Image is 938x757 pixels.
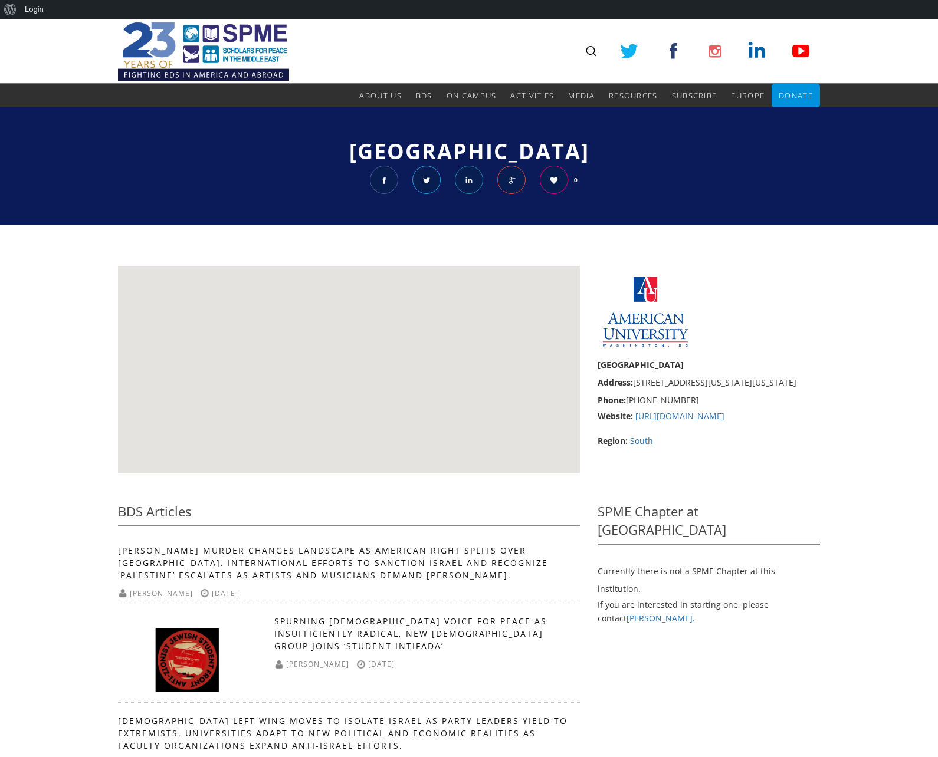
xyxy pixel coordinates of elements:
a: Europe [731,84,765,107]
span: On Campus [447,90,497,101]
a: [PERSON_NAME] [627,613,693,624]
img: Spurning Jewish Voice for Peace as insufficiently radical, new Jewish group joins ‘student intifada’ [118,621,257,699]
a: Activities [510,84,554,107]
a: American University [412,166,441,194]
a: Spurning [DEMOGRAPHIC_DATA] Voice for Peace as insufficiently radical, new [DEMOGRAPHIC_DATA] gro... [274,616,547,651]
strong: Region: [598,435,628,446]
span: [GEOGRAPHIC_DATA] [349,137,589,166]
strong: [GEOGRAPHIC_DATA] [598,359,684,370]
div: [DATE] [196,587,242,600]
a: BDS [416,84,432,107]
strong: Website: [598,410,633,422]
div: Currently there is not a SPME Chapter at this institution. [598,502,820,626]
span: Resources [609,90,658,101]
a: Subscribe [672,84,717,107]
a: Resources [609,84,658,107]
span: About Us [359,90,401,101]
div: [PERSON_NAME] [271,658,353,671]
span: Donate [779,90,813,101]
a: On Campus [447,84,497,107]
a: About Us [359,84,401,107]
a: [DEMOGRAPHIC_DATA] left wing moves to isolate Israel as party leaders yield to extremists. Univer... [118,715,568,751]
a: American University [497,166,526,194]
span: SPME Chapter at [GEOGRAPHIC_DATA] [598,502,820,545]
div: [STREET_ADDRESS][US_STATE][US_STATE] [PHONE_NUMBER] [598,356,820,423]
span: Activities [510,90,554,101]
span: Subscribe [672,90,717,101]
img: SPME [118,19,289,84]
strong: Address: [598,377,633,388]
a: American University [370,166,398,194]
a: South [630,435,653,446]
div: [DATE] [353,658,398,671]
span: BDS Articles [118,502,580,526]
span: BDS [416,90,432,101]
strong: Phone: [598,394,626,406]
a: [URL][DOMAIN_NAME] [635,410,724,422]
a: [PERSON_NAME] murder changes landscape as American Right splits over [GEOGRAPHIC_DATA]. Internati... [118,545,548,581]
span: 0 [574,166,578,194]
span: Europe [731,90,765,101]
span: Media [568,90,595,101]
a: Donate [779,84,813,107]
div: [PERSON_NAME] [114,587,196,600]
a: Media [568,84,595,107]
a: American University [455,166,483,194]
p: If you are interested in starting one, please contact . [598,598,820,626]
